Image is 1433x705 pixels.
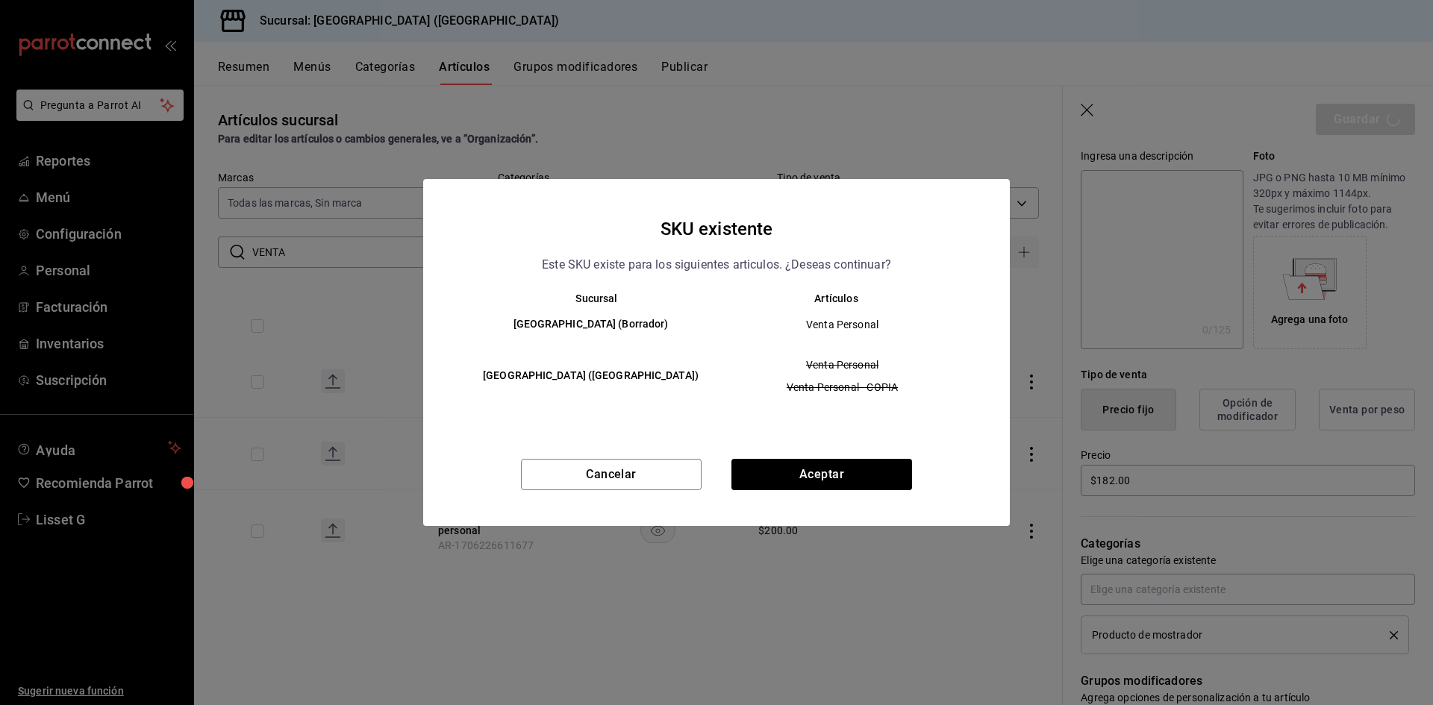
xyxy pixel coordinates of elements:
[729,357,955,372] span: Venta Personal
[453,292,716,304] th: Sucursal
[521,459,702,490] button: Cancelar
[661,215,773,243] h4: SKU existente
[729,317,955,332] span: Venta Personal
[542,255,891,275] p: Este SKU existe para los siguientes articulos. ¿Deseas continuar?
[731,459,912,490] button: Aceptar
[477,368,705,384] h6: [GEOGRAPHIC_DATA] ([GEOGRAPHIC_DATA])
[729,380,955,395] span: Venta Personal - COPIA
[477,316,705,333] h6: [GEOGRAPHIC_DATA] (Borrador)
[716,292,980,304] th: Artículos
